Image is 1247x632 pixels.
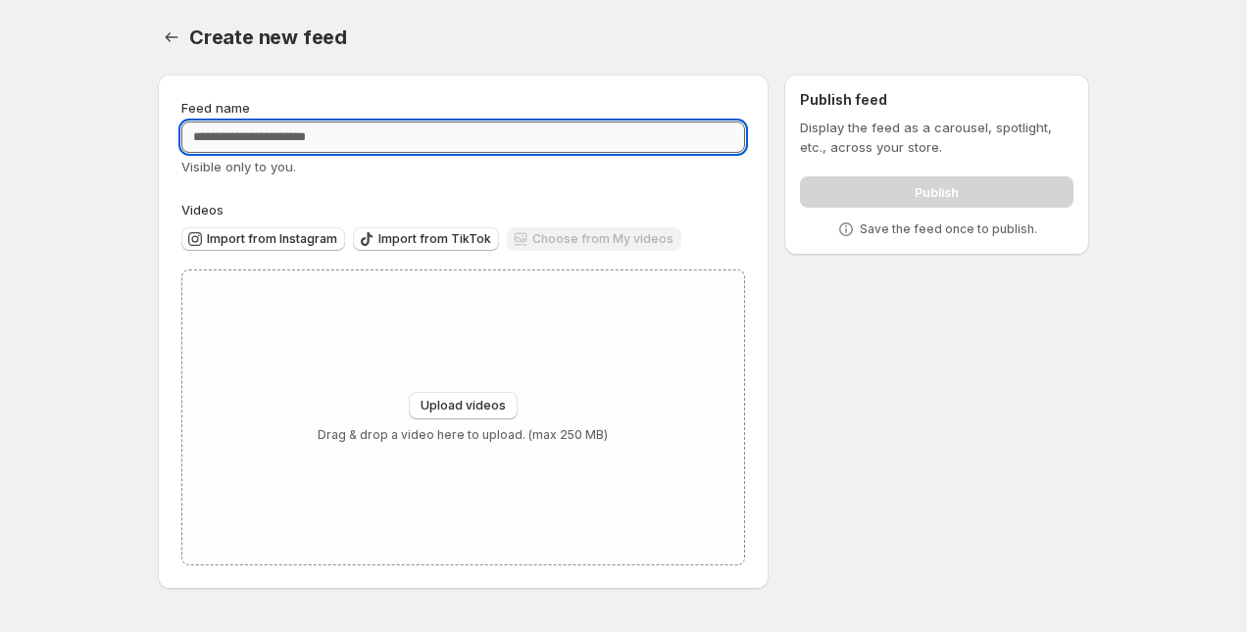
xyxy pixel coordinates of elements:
[409,392,518,419] button: Upload videos
[421,398,506,413] span: Upload videos
[800,118,1073,157] p: Display the feed as a carousel, spotlight, etc., across your store.
[181,202,224,218] span: Videos
[158,24,185,51] button: Settings
[318,427,608,443] p: Drag & drop a video here to upload. (max 250 MB)
[860,221,1037,237] p: Save the feed once to publish.
[353,227,499,251] button: Import from TikTok
[181,100,250,116] span: Feed name
[181,227,345,251] button: Import from Instagram
[189,25,347,49] span: Create new feed
[207,231,337,247] span: Import from Instagram
[378,231,491,247] span: Import from TikTok
[181,159,296,174] span: Visible only to you.
[800,90,1073,110] h2: Publish feed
